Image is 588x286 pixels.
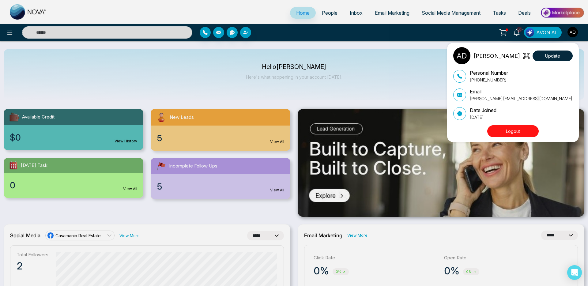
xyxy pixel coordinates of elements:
p: Date Joined [470,107,496,114]
p: Personal Number [470,69,508,77]
button: Logout [487,125,539,137]
button: Update [533,51,573,61]
div: Open Intercom Messenger [567,265,582,280]
p: [DATE] [470,114,496,120]
p: [PHONE_NUMBER] [470,77,508,83]
p: [PERSON_NAME] [473,52,520,60]
p: Email [470,88,572,95]
p: [PERSON_NAME][EMAIL_ADDRESS][DOMAIN_NAME] [470,95,572,102]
